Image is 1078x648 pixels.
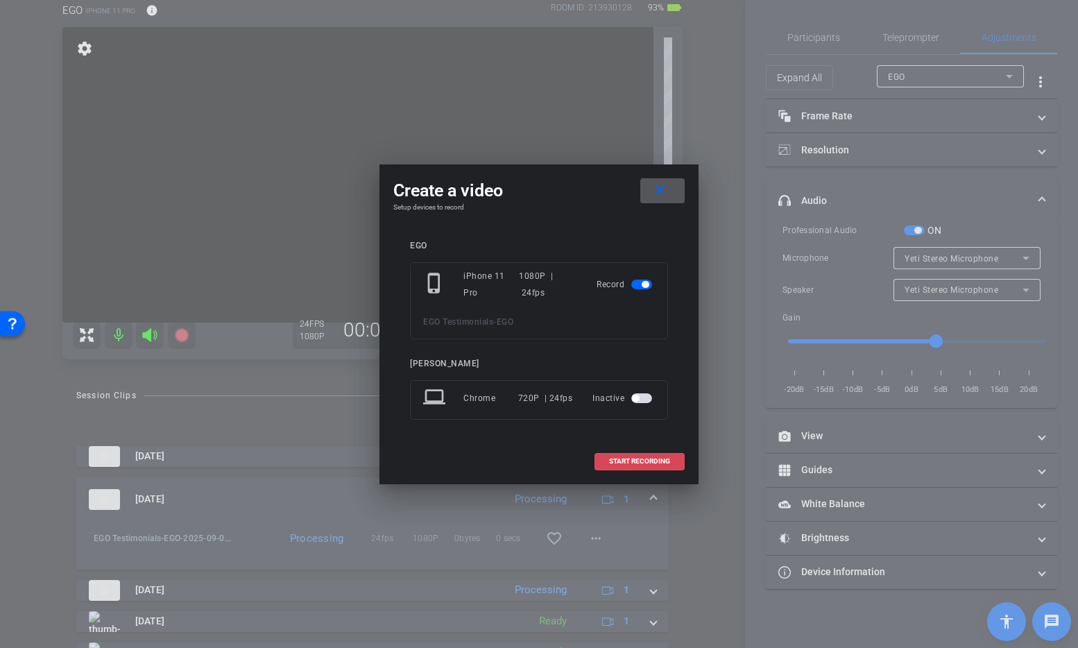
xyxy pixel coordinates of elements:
div: EGO [410,241,668,251]
div: Inactive [592,386,655,411]
div: [PERSON_NAME] [410,359,668,369]
span: START RECORDING [609,458,670,465]
span: - [493,317,497,327]
span: EGO [497,317,514,327]
mat-icon: phone_iphone [423,272,448,297]
div: Create a video [393,178,685,203]
div: Chrome [463,386,518,411]
div: iPhone 11 Pro [463,268,519,301]
h4: Setup devices to record [393,203,685,212]
div: 720P | 24fps [518,386,573,411]
button: START RECORDING [594,453,685,470]
span: EGO Testimonials [423,317,493,327]
mat-icon: laptop [423,386,448,411]
mat-icon: close [651,182,669,199]
div: 1080P | 24fps [519,268,576,301]
div: Record [597,268,655,301]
